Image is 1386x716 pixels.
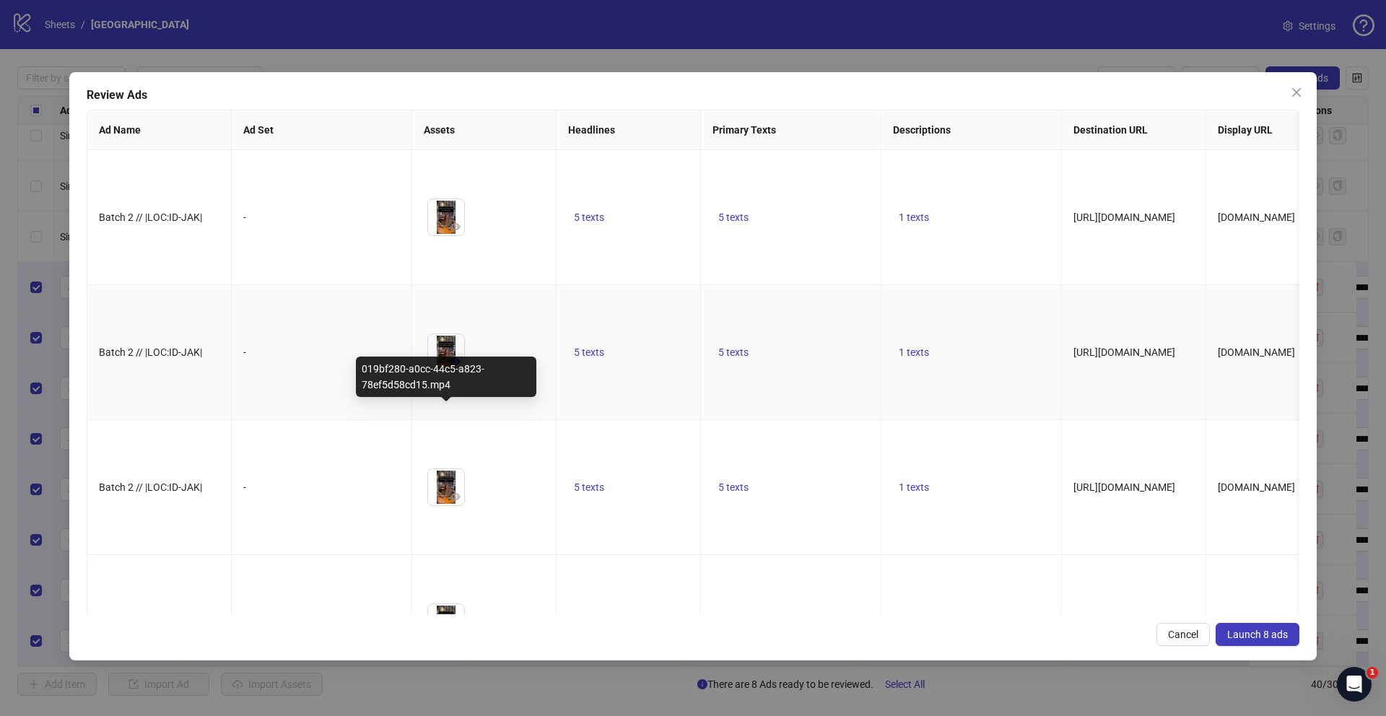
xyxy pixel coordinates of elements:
[428,334,464,370] img: Asset 1
[428,469,464,505] img: Asset 1
[1337,667,1372,702] iframe: Intercom live chat
[1073,481,1175,493] span: [URL][DOMAIN_NAME]
[1168,629,1198,640] span: Cancel
[574,481,604,493] span: 5 texts
[568,479,610,496] button: 5 texts
[428,199,464,235] img: Asset 1
[899,481,929,493] span: 1 texts
[718,481,749,493] span: 5 texts
[99,211,202,223] span: Batch 2 // |LOC:ID-JAK|
[893,344,935,361] button: 1 texts
[99,481,202,493] span: Batch 2 // |LOC:ID-JAK|
[557,110,701,150] th: Headlines
[1227,629,1288,640] span: Launch 8 ads
[1285,81,1308,104] button: Close
[1218,346,1295,358] span: [DOMAIN_NAME]
[243,479,400,495] div: -
[574,211,604,223] span: 5 texts
[568,344,610,361] button: 5 texts
[718,211,749,223] span: 5 texts
[99,346,202,358] span: Batch 2 // |LOC:ID-JAK|
[893,614,935,631] button: 1 texts
[718,346,749,358] span: 5 texts
[87,87,1299,104] div: Review Ads
[1367,667,1378,678] span: 1
[1291,87,1302,98] span: close
[899,346,929,358] span: 1 texts
[701,110,881,150] th: Primary Texts
[243,209,400,225] div: -
[447,218,464,235] button: Preview
[1062,110,1206,150] th: Destination URL
[1073,346,1175,358] span: [URL][DOMAIN_NAME]
[243,344,400,360] div: -
[712,479,754,496] button: 5 texts
[450,492,461,502] span: eye
[1218,481,1295,493] span: [DOMAIN_NAME]
[1156,623,1210,646] button: Cancel
[1216,623,1299,646] button: Launch 8 ads
[447,353,464,370] button: Preview
[232,110,412,150] th: Ad Set
[568,614,610,631] button: 5 texts
[893,209,935,226] button: 1 texts
[1073,211,1175,223] span: [URL][DOMAIN_NAME]
[428,604,464,640] img: Asset 1
[447,488,464,505] button: Preview
[893,479,935,496] button: 1 texts
[712,209,754,226] button: 5 texts
[712,344,754,361] button: 5 texts
[450,222,461,232] span: eye
[881,110,1062,150] th: Descriptions
[568,209,610,226] button: 5 texts
[412,110,557,150] th: Assets
[712,614,754,631] button: 5 texts
[899,211,929,223] span: 1 texts
[356,357,536,397] div: 019bf280-a0cc-44c5-a823-78ef5d58cd15.mp4
[1218,211,1295,223] span: [DOMAIN_NAME]
[574,346,604,358] span: 5 texts
[87,110,232,150] th: Ad Name
[1206,110,1351,150] th: Display URL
